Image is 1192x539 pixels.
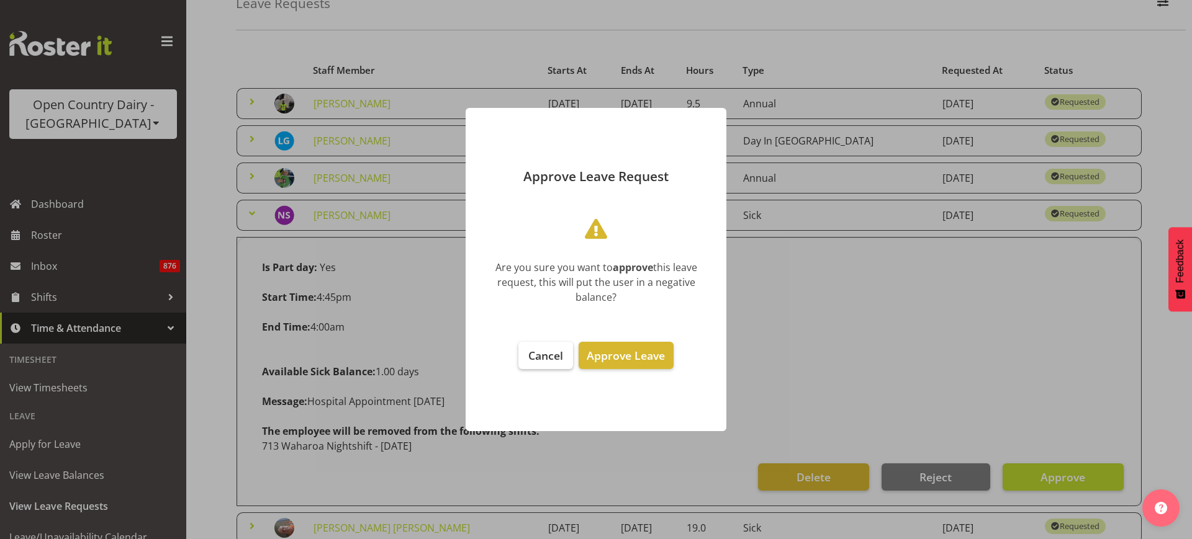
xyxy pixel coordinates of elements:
[518,342,573,369] button: Cancel
[579,342,673,369] button: Approve Leave
[613,261,653,274] b: approve
[1168,227,1192,311] button: Feedback - Show survey
[587,348,665,363] span: Approve Leave
[1175,239,1186,283] span: Feedback
[478,170,714,183] p: Approve Leave Request
[528,348,563,363] span: Cancel
[484,260,708,305] div: Are you sure you want to this leave request, this will put the user in a negative balance?
[1155,502,1167,514] img: help-xxl-2.png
